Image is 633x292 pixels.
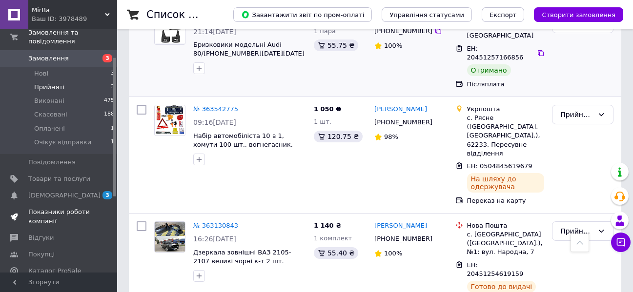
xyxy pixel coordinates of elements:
span: 3 [102,191,112,199]
a: № 363542775 [193,105,238,113]
span: Виконані [34,97,64,105]
span: 1 [111,124,114,133]
div: Ваш ID: 3978489 [32,15,117,23]
span: [DEMOGRAPHIC_DATA] [28,191,101,200]
span: Прийняті [34,83,64,92]
span: 1 140 ₴ [314,222,341,229]
div: Прийнято [560,226,593,236]
span: 475 [104,97,114,105]
div: На шляху до одержувача [467,173,545,193]
div: с. [GEOGRAPHIC_DATA] ([GEOGRAPHIC_DATA].), №1: вул. Народна, 7 [467,230,545,257]
span: 100% [384,250,402,257]
span: Замовлення [28,54,69,63]
span: ЕН: 0504845619679 [467,162,532,170]
span: ЕН: 20451254619159 [467,261,524,278]
span: Оплачені [34,124,65,133]
span: 16:26[DATE] [193,235,236,243]
button: Завантажити звіт по пром-оплаті [233,7,372,22]
div: 55.40 ₴ [314,247,358,259]
span: Створити замовлення [542,11,615,19]
div: смт. [GEOGRAPHIC_DATA] [467,22,545,40]
span: 1 050 ₴ [314,105,341,113]
h1: Список замовлень [146,9,245,20]
span: 1 шт. [314,118,331,125]
a: Дзеркала зовнішні ВАЗ 2105-2107 великі чорні к-т 2 шт. складані механічні [193,249,291,274]
div: Післяплата [467,80,545,89]
span: 3 [111,83,114,92]
div: Нова Пошта [467,221,545,230]
span: 100% [384,42,402,49]
span: 3 [102,54,112,62]
a: Створити замовлення [524,11,623,18]
span: Показники роботи компанії [28,208,90,225]
a: № 363130843 [193,222,238,229]
span: Експорт [490,11,517,19]
a: Фото товару [154,105,185,136]
span: 188 [104,110,114,119]
span: Скасовані [34,110,67,119]
div: [PHONE_NUMBER] [372,25,434,38]
span: 98% [384,133,398,140]
img: Фото товару [155,105,185,135]
div: Прийнято [560,109,593,120]
button: Створити замовлення [534,7,623,22]
button: Експорт [482,7,525,22]
div: [PHONE_NUMBER] [372,116,434,129]
span: 1 [111,138,114,147]
span: Товари та послуги [28,175,90,183]
a: Фото товару [154,221,185,253]
span: 3 [111,69,114,78]
span: Замовлення та повідомлення [28,28,117,46]
a: [PERSON_NAME] [374,221,427,231]
span: Очікує відправки [34,138,91,147]
div: [PHONE_NUMBER] [372,233,434,245]
span: ЕН: 20451257166856 [467,45,524,61]
div: 120.75 ₴ [314,131,363,142]
span: Завантажити звіт по пром-оплаті [241,10,364,19]
span: Покупці [28,250,55,259]
span: Повідомлення [28,158,76,167]
span: 1 пара [314,27,336,35]
button: Чат з покупцем [611,233,631,252]
span: Відгуки [28,234,54,242]
span: Нові [34,69,48,78]
a: Набір автомобіліста 10 в 1, хомути 100 шт., вогнегасник, аптечка, трос, сумка, знак, рукавички, ж... [193,132,293,167]
span: Управління статусами [389,11,464,19]
span: MirBa [32,6,105,15]
button: Управління статусами [382,7,472,22]
div: Укрпошта [467,105,545,114]
img: Фото товару [155,222,185,252]
a: Бризковики модельні Audi 80/[PHONE_NUMBER][DATE][DATE] рр (пара) [193,41,305,66]
span: 21:14[DATE] [193,28,236,36]
div: 55.75 ₴ [314,39,358,51]
div: Отримано [467,64,511,76]
div: с. Рясне ([GEOGRAPHIC_DATA], [GEOGRAPHIC_DATA].), 62233, Пересувне відділення [467,114,545,158]
span: Каталог ProSale [28,267,81,275]
a: [PERSON_NAME] [374,105,427,114]
span: 09:16[DATE] [193,118,236,126]
span: 1 комплект [314,234,352,242]
div: Переказ на карту [467,196,545,205]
